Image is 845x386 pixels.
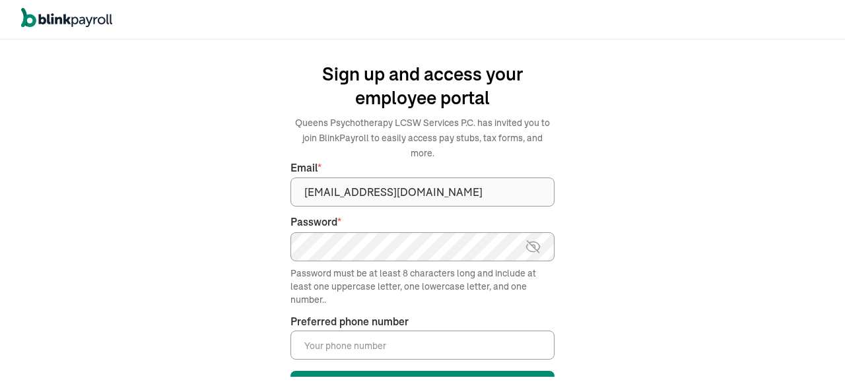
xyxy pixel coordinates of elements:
[525,239,541,255] img: eye
[290,214,555,230] label: Password
[290,314,409,329] label: Preferred phone number
[295,117,550,159] span: Queens Psychotherapy LCSW Services P.C. has invited you to join BlinkPayroll to easily access pay...
[290,160,555,176] label: Email
[290,267,555,306] div: Password must be at least 8 characters long and include at least one uppercase letter, one lowerc...
[290,62,555,110] h1: Sign up and access your employee portal
[290,177,555,207] input: Your email address
[290,331,555,360] input: Your phone number
[21,8,112,28] img: logo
